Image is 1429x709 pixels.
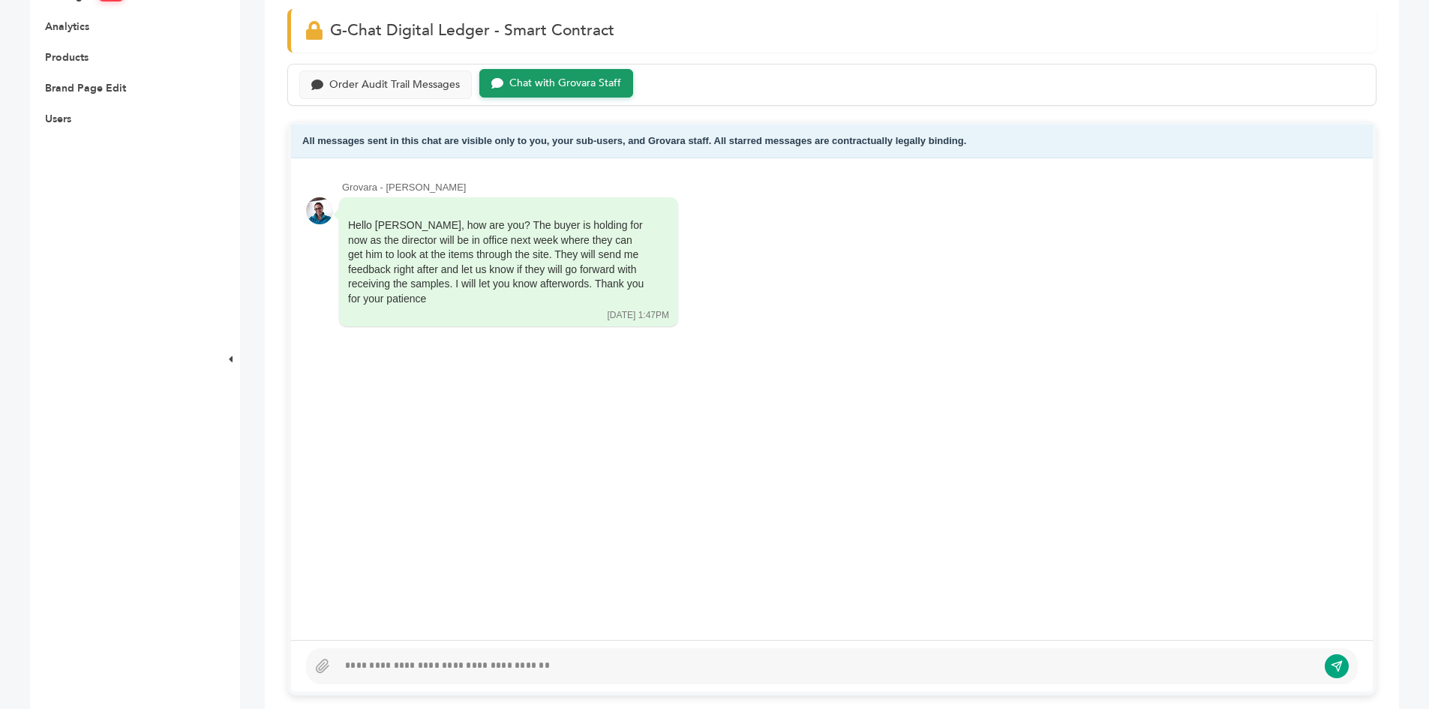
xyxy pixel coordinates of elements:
div: Hello [PERSON_NAME], how are you? The buyer is holding for now as the director will be in office ... [348,218,648,307]
a: Users [45,112,71,126]
a: Analytics [45,20,89,34]
div: [DATE] 1:47PM [608,309,669,322]
span: G-Chat Digital Ledger - Smart Contract [330,20,614,41]
div: Chat with Grovara Staff [509,77,621,90]
div: Grovara - [PERSON_NAME] [342,181,1358,194]
a: Brand Page Edit [45,81,126,95]
div: All messages sent in this chat are visible only to you, your sub-users, and Grovara staff. All st... [291,125,1373,158]
a: Products [45,50,89,65]
div: Order Audit Trail Messages [329,79,460,92]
